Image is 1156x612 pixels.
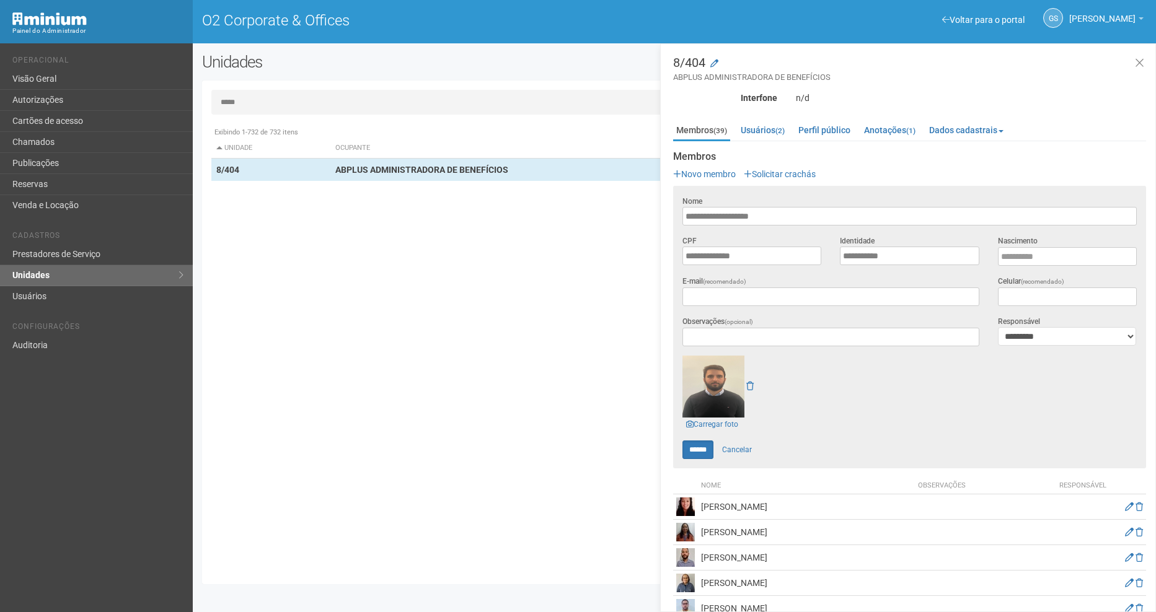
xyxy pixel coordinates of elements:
a: Solicitar crachás [744,169,816,179]
div: n/d [787,92,1155,103]
a: GS [1043,8,1063,28]
th: Observações [915,478,1052,494]
a: Excluir membro [1136,502,1143,512]
a: Carregar foto [682,417,742,431]
div: Exibindo 1-732 de 732 itens [211,127,1137,138]
img: user.png [676,497,695,516]
img: user.png [676,574,695,592]
a: Anotações(1) [861,121,919,139]
h2: Unidades [202,53,585,71]
img: user.png [676,548,695,567]
a: Dados cadastrais [926,121,1007,139]
img: user.png [676,523,695,541]
a: Remover [746,381,754,391]
label: CPF [682,235,697,247]
a: Editar membro [1125,527,1134,537]
img: Minium [12,12,87,25]
td: [PERSON_NAME] [698,520,915,545]
a: Excluir membro [1136,553,1143,562]
label: Observações [682,316,753,328]
a: [PERSON_NAME] [1069,15,1144,25]
th: Ocupante: activate to sort column ascending [330,138,739,159]
label: Nome [682,196,702,207]
a: Membros(39) [673,121,730,141]
a: Voltar para o portal [942,15,1025,25]
div: Painel do Administrador [12,25,183,37]
li: Operacional [12,56,183,69]
label: Responsável [998,316,1040,327]
li: Cadastros [12,231,183,244]
a: Editar membro [1125,553,1134,562]
a: Editar membro [1125,578,1134,588]
a: Usuários(2) [738,121,788,139]
a: Editar membro [1125,502,1134,512]
div: Interfone [664,92,787,103]
a: Modificar a unidade [710,58,718,70]
td: [PERSON_NAME] [698,545,915,570]
a: Excluir membro [1136,527,1143,537]
span: (recomendado) [703,278,746,285]
td: [PERSON_NAME] [698,570,915,596]
span: (opcional) [725,318,753,325]
strong: Membros [673,151,1146,162]
th: Responsável [1052,478,1114,494]
h3: 8/404 [673,56,1146,83]
th: Nome [698,478,915,494]
small: (2) [775,126,785,135]
strong: 8/404 [216,165,239,175]
label: E-mail [682,276,746,287]
a: Novo membro [673,169,736,179]
h1: O2 Corporate & Offices [202,12,665,28]
td: [PERSON_NAME] [698,494,915,520]
a: Cancelar [715,440,759,459]
small: (1) [906,126,916,135]
li: Configurações [12,322,183,335]
label: Celular [998,276,1064,287]
span: Gabriela Souza [1069,2,1136,24]
th: Unidade: activate to sort column descending [211,138,330,159]
span: (recomendado) [1021,278,1064,285]
small: (39) [713,126,727,135]
label: Nascimento [998,235,1038,247]
small: ABPLUS ADMINISTRADORA DE BENEFÍCIOS [673,72,1146,83]
img: user.png [682,356,744,417]
label: Identidade [840,235,875,247]
a: Excluir membro [1136,578,1143,588]
a: Perfil público [795,121,854,139]
strong: ABPLUS ADMINISTRADORA DE BENEFÍCIOS [335,165,508,175]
